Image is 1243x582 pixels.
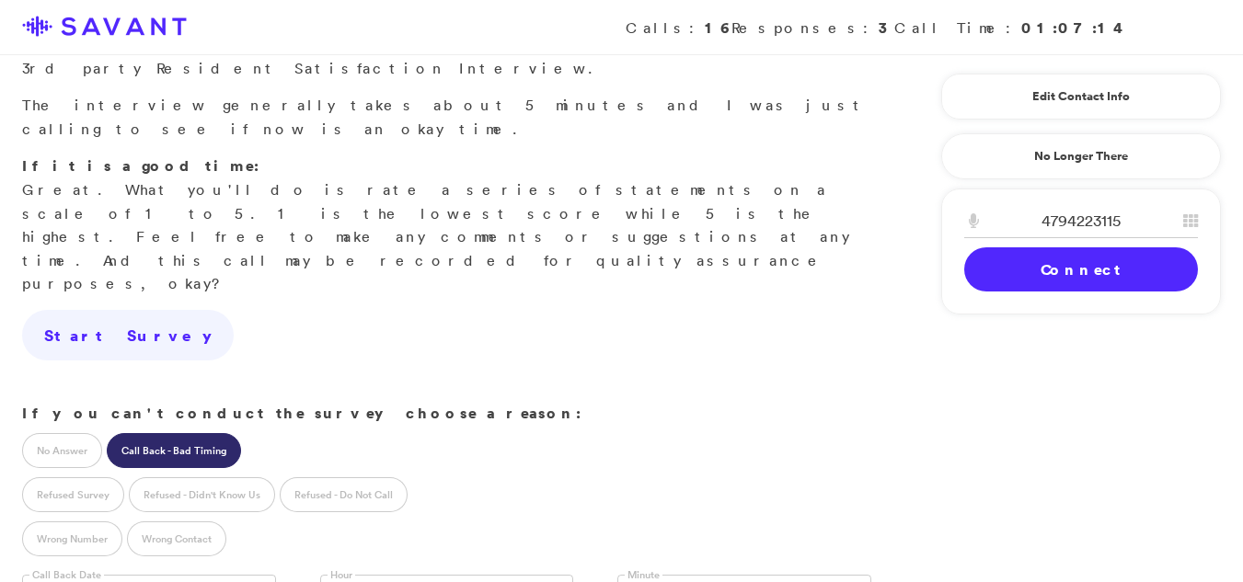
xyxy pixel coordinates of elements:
[22,403,581,423] strong: If you can't conduct the survey choose a reason:
[879,17,894,38] strong: 3
[129,477,275,512] label: Refused - Didn't Know Us
[1021,17,1129,38] strong: 01:07:14
[22,310,234,361] a: Start Survey
[625,568,662,582] label: Minute
[280,477,408,512] label: Refused - Do Not Call
[22,155,259,176] strong: If it is a good time:
[22,521,122,556] label: Wrong Number
[328,568,355,582] label: Hour
[22,94,871,141] p: The interview generally takes about 5 minutes and I was just calling to see if now is an okay time.
[107,433,241,468] label: Call Back - Bad Timing
[22,433,102,468] label: No Answer
[964,82,1198,111] a: Edit Contact Info
[127,521,226,556] label: Wrong Contact
[964,247,1198,291] a: Connect
[29,568,104,582] label: Call Back Date
[941,133,1221,179] a: No Longer There
[705,17,731,38] strong: 16
[22,154,871,296] p: Great. What you'll do is rate a series of statements on a scale of 1 to 5. 1 is the lowest score ...
[22,477,124,512] label: Refused Survey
